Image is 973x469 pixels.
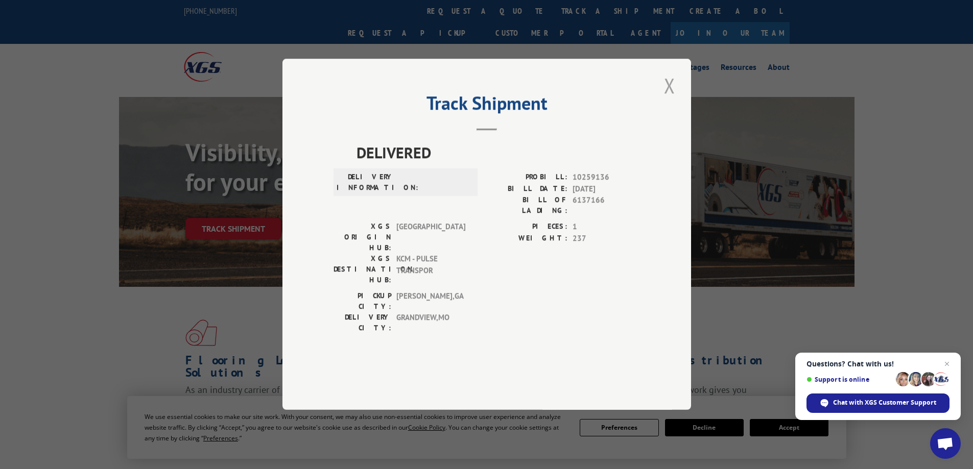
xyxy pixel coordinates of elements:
[487,195,567,216] label: BILL OF LADING:
[334,221,391,254] label: XGS ORIGIN HUB:
[806,360,950,368] span: Questions? Chat with us!
[573,172,640,184] span: 10259136
[487,172,567,184] label: PROBILL:
[487,183,567,195] label: BILL DATE:
[833,398,936,407] span: Chat with XGS Customer Support
[573,195,640,216] span: 6137166
[487,221,567,233] label: PIECES:
[573,221,640,233] span: 1
[357,141,640,164] span: DELIVERED
[661,71,678,100] button: Close modal
[806,376,892,383] span: Support is online
[396,291,465,312] span: [PERSON_NAME] , GA
[573,183,640,195] span: [DATE]
[930,428,961,459] a: Open chat
[396,254,465,286] span: KCM - PULSE TRANSPOR
[487,233,567,244] label: WEIGHT:
[573,233,640,244] span: 237
[334,291,391,312] label: PICKUP CITY:
[396,312,465,334] span: GRANDVIEW , MO
[334,96,640,115] h2: Track Shipment
[806,393,950,413] span: Chat with XGS Customer Support
[396,221,465,254] span: [GEOGRAPHIC_DATA]
[334,254,391,286] label: XGS DESTINATION HUB:
[337,172,394,193] label: DELIVERY INFORMATION:
[334,312,391,334] label: DELIVERY CITY:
